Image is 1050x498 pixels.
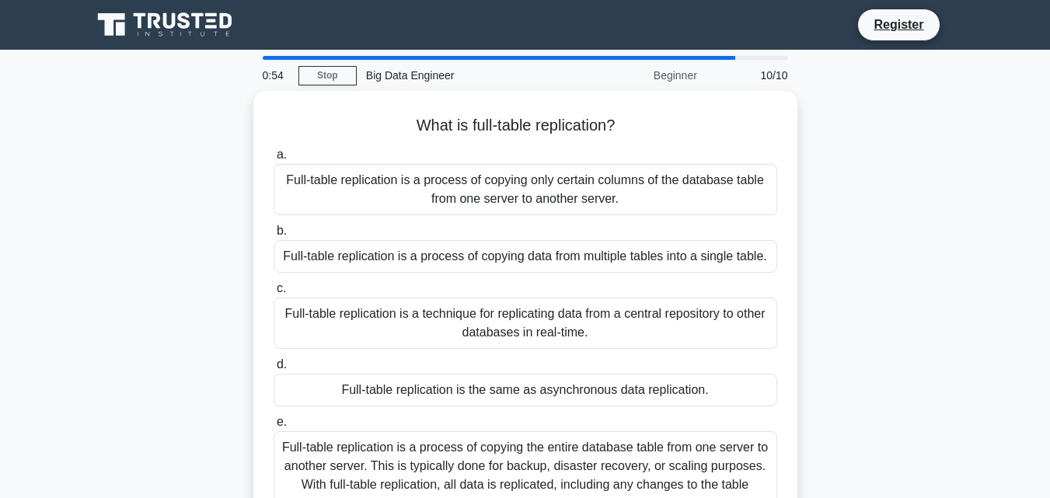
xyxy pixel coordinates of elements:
[706,60,797,91] div: 10/10
[298,66,357,85] a: Stop
[274,298,777,349] div: Full-table replication is a technique for replicating data from a central repository to other dat...
[274,240,777,273] div: Full-table replication is a process of copying data from multiple tables into a single table.
[272,116,779,136] h5: What is full-table replication?
[277,415,287,428] span: e.
[277,148,287,161] span: a.
[253,60,298,91] div: 0:54
[277,357,287,371] span: d.
[357,60,570,91] div: Big Data Engineer
[274,164,777,215] div: Full-table replication is a process of copying only certain columns of the database table from on...
[277,224,287,237] span: b.
[277,281,286,294] span: c.
[274,374,777,406] div: Full-table replication is the same as asynchronous data replication.
[570,60,706,91] div: Beginner
[864,15,933,34] a: Register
